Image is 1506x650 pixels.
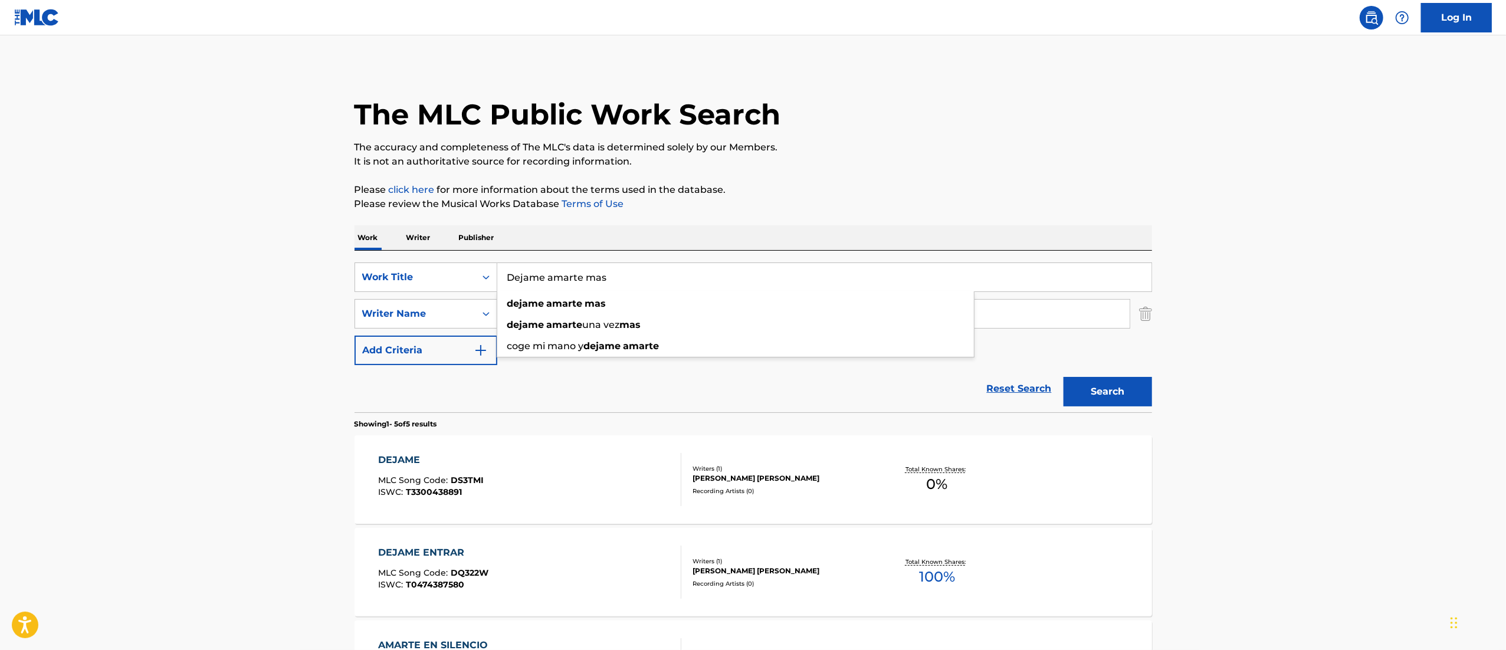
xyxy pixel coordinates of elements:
[1360,6,1383,29] a: Public Search
[362,270,468,284] div: Work Title
[693,566,871,576] div: [PERSON_NAME] [PERSON_NAME]
[406,487,462,497] span: T3300438891
[905,557,969,566] p: Total Known Shares:
[355,140,1152,155] p: The accuracy and completeness of The MLC's data is determined solely by our Members.
[403,225,434,250] p: Writer
[451,567,488,578] span: DQ322W
[583,319,620,330] span: una vez
[620,319,641,330] strong: mas
[355,225,382,250] p: Work
[355,419,437,429] p: Showing 1 - 5 of 5 results
[1451,605,1458,641] div: Arrastrar
[1064,377,1152,406] button: Search
[507,340,584,352] span: coge mi mano y
[693,487,871,495] div: Recording Artists ( 0 )
[362,307,468,321] div: Writer Name
[919,566,955,587] span: 100 %
[451,475,484,485] span: DS3TMI
[355,262,1152,412] form: Search Form
[355,435,1152,524] a: DEJAMEMLC Song Code:DS3TMIISWC:T3300438891Writers (1)[PERSON_NAME] [PERSON_NAME]Recording Artists...
[1390,6,1414,29] div: Help
[584,340,621,352] strong: dejame
[693,473,871,484] div: [PERSON_NAME] [PERSON_NAME]
[378,487,406,497] span: ISWC :
[474,343,488,357] img: 9d2ae6d4665cec9f34b9.svg
[560,198,624,209] a: Terms of Use
[547,319,583,330] strong: amarte
[507,298,544,309] strong: dejame
[926,474,947,495] span: 0 %
[378,475,451,485] span: MLC Song Code :
[1139,299,1152,329] img: Delete Criterion
[378,453,484,467] div: DEJAME
[1421,3,1492,32] a: Log In
[507,319,544,330] strong: dejame
[355,155,1152,169] p: It is not an authoritative source for recording information.
[1395,11,1409,25] img: help
[693,557,871,566] div: Writers ( 1 )
[355,183,1152,197] p: Please for more information about the terms used in the database.
[355,197,1152,211] p: Please review the Musical Works Database
[406,579,464,590] span: T0474387580
[585,298,606,309] strong: mas
[378,579,406,590] span: ISWC :
[1447,593,1506,650] div: Widget de chat
[905,465,969,474] p: Total Known Shares:
[378,567,451,578] span: MLC Song Code :
[355,528,1152,616] a: DEJAME ENTRARMLC Song Code:DQ322WISWC:T0474387580Writers (1)[PERSON_NAME] [PERSON_NAME]Recording ...
[455,225,498,250] p: Publisher
[1364,11,1379,25] img: search
[624,340,660,352] strong: amarte
[1447,593,1506,650] iframe: Chat Widget
[693,579,871,588] div: Recording Artists ( 0 )
[547,298,583,309] strong: amarte
[355,97,781,132] h1: The MLC Public Work Search
[981,376,1058,402] a: Reset Search
[389,184,435,195] a: click here
[378,546,488,560] div: DEJAME ENTRAR
[14,9,60,26] img: MLC Logo
[693,464,871,473] div: Writers ( 1 )
[355,336,497,365] button: Add Criteria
